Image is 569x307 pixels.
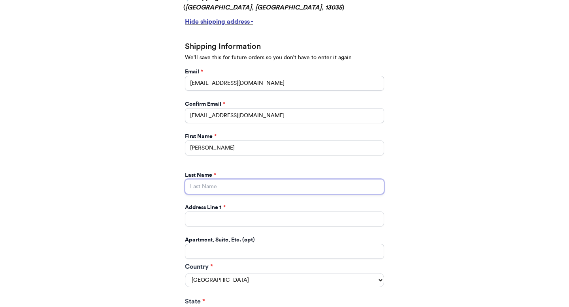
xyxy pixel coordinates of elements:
div: Hide shipping address - [185,17,384,26]
label: Apartment, Suite, Etc. (opt) [185,236,255,244]
input: First Name [185,140,384,155]
em: [GEOGRAPHIC_DATA], [GEOGRAPHIC_DATA], 13035 [185,4,342,11]
input: Confirm Email [185,108,384,123]
label: Country [185,262,384,271]
label: Address Line 1 [185,204,226,212]
label: First Name [185,133,217,140]
label: Confirm Email [185,100,225,108]
h2: Shipping Information [185,41,384,52]
label: State [185,297,384,306]
label: Email [185,68,203,76]
input: Email [185,76,384,91]
label: Last Name [185,171,216,179]
p: We'll save this for future orders so you don't have to enter it again. [185,54,384,62]
input: Last Name [185,179,384,194]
